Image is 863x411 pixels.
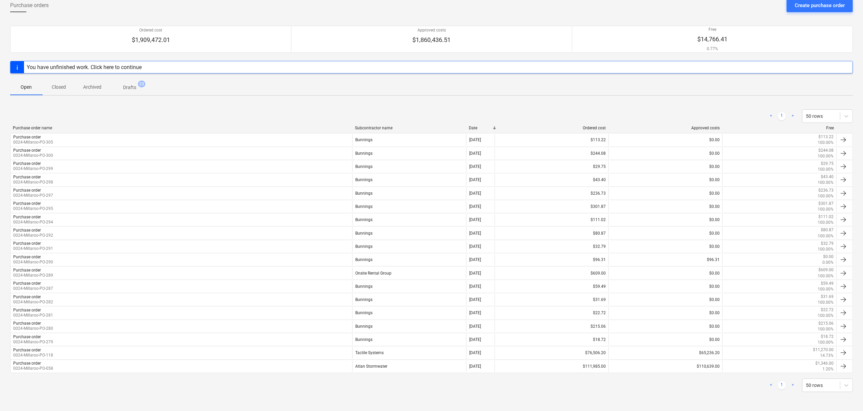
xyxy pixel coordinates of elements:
[818,326,834,332] p: 100.00%
[495,214,608,225] div: $111.02
[13,281,41,286] div: Purchase order
[27,64,142,70] div: You have unfinished work. Click here to continue
[497,126,606,130] div: Ordered cost
[818,214,834,220] p: $111.02
[608,254,722,265] div: $96.31
[10,1,49,9] span: Purchase orders
[767,112,775,120] a: Previous page
[495,148,608,159] div: $244.08
[13,241,41,246] div: Purchase order
[818,148,834,153] p: $244.08
[13,259,53,265] p: 0024-Millaroo-PO-290
[818,340,834,345] p: 100.00%
[495,188,608,199] div: $236.73
[495,267,608,279] div: $609.00
[13,215,41,219] div: Purchase order
[813,347,834,353] p: $11,270.00
[495,361,608,372] div: $111,985.00
[13,135,41,139] div: Purchase order
[352,307,466,319] div: Bunnings
[818,246,834,252] p: 100.00%
[13,255,41,259] div: Purchase order
[495,281,608,292] div: $59.49
[13,179,53,185] p: 0024-Millaroo-PO-298
[13,201,41,206] div: Purchase order
[495,307,608,319] div: $22.72
[495,174,608,186] div: $43.40
[818,180,834,186] p: 100.00%
[495,134,608,146] div: $113.22
[818,201,834,207] p: $301.87
[767,381,775,389] a: Previous page
[469,191,481,196] div: [DATE]
[469,164,481,169] div: [DATE]
[469,364,481,369] div: [DATE]
[608,294,722,305] div: $0.00
[469,297,481,302] div: [DATE]
[469,337,481,342] div: [DATE]
[608,307,722,319] div: $0.00
[412,36,451,44] p: $1,860,436.51
[495,294,608,305] div: $31.69
[13,228,41,233] div: Purchase order
[725,126,834,130] div: Free
[818,300,834,305] p: 100.00%
[469,284,481,289] div: [DATE]
[818,193,834,199] p: 100.00%
[13,361,41,366] div: Purchase order
[821,161,834,167] p: $29.75
[818,188,834,193] p: $236.73
[821,174,834,180] p: $43.40
[778,112,786,120] a: Page 1 is your current page
[138,81,145,87] span: 23
[495,227,608,239] div: $80.87
[13,268,41,273] div: Purchase order
[611,126,720,130] div: Approved costs
[822,260,834,265] p: 0.00%
[352,347,466,359] div: Tactile Systems
[352,134,466,146] div: Bunnings
[495,334,608,345] div: $18.72
[13,193,53,198] p: 0024-Millaroo-PO-297
[355,126,463,130] div: Subcontractor name
[352,148,466,159] div: Bunnings
[608,174,722,186] div: $0.00
[818,273,834,279] p: 100.00%
[469,257,481,262] div: [DATE]
[818,140,834,146] p: 100.00%
[13,321,41,326] div: Purchase order
[608,214,722,225] div: $0.00
[818,321,834,326] p: $215.06
[352,241,466,252] div: Bunnings
[18,84,34,91] p: Open
[608,334,722,345] div: $0.00
[13,233,53,238] p: 0024-Millaroo-PO-292
[13,312,53,318] p: 0024-Millaroo-PO-281
[13,139,53,145] p: 0024-Millaroo-PO-305
[469,151,481,156] div: [DATE]
[608,188,722,199] div: $0.00
[132,27,170,33] p: Ordered cost
[469,204,481,209] div: [DATE]
[352,267,466,279] div: Onsite Rental Group
[818,233,834,239] p: 100.00%
[495,254,608,265] div: $96.31
[789,112,797,120] a: Next page
[469,350,481,355] div: [DATE]
[352,281,466,292] div: Bunnings
[789,381,797,389] a: Next page
[608,241,722,252] div: $0.00
[818,313,834,319] p: 100.00%
[823,254,834,260] p: $0.00
[818,220,834,225] p: 100.00%
[495,321,608,332] div: $215.06
[469,231,481,236] div: [DATE]
[13,246,53,252] p: 0024-Millaroo-PO-291
[51,84,67,91] p: Closed
[821,241,834,246] p: $32.79
[13,352,53,358] p: 0024-Millaroo-PO-118
[818,153,834,159] p: 100.00%
[469,177,481,182] div: [DATE]
[697,27,727,33] p: Free
[352,188,466,199] div: Bunnings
